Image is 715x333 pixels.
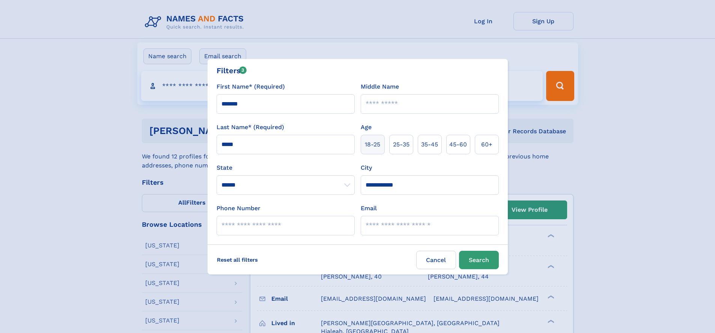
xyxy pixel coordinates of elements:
[421,140,438,149] span: 35‑45
[393,140,409,149] span: 25‑35
[459,251,499,269] button: Search
[449,140,467,149] span: 45‑60
[361,82,399,91] label: Middle Name
[365,140,380,149] span: 18‑25
[361,204,377,213] label: Email
[217,82,285,91] label: First Name* (Required)
[212,251,263,269] label: Reset all filters
[217,163,355,172] label: State
[217,204,260,213] label: Phone Number
[361,163,372,172] label: City
[416,251,456,269] label: Cancel
[217,123,284,132] label: Last Name* (Required)
[217,65,247,76] div: Filters
[361,123,372,132] label: Age
[481,140,492,149] span: 60+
